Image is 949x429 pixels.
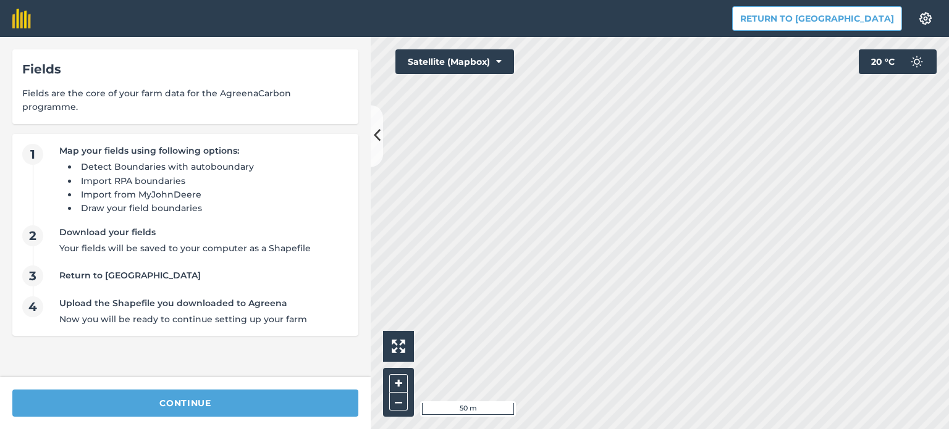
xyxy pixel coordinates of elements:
[59,312,342,326] div: Now you will be ready to continue setting up your farm
[392,339,405,353] img: Four arrows, one pointing top left, one top right, one bottom right and the last bottom left
[22,296,43,317] span: 4
[78,174,342,188] li: Import RPA boundaries
[59,225,342,239] div: Download your fields
[871,49,895,74] span: 20 ° C
[389,393,408,410] button: –
[12,9,31,28] img: fieldmargin Logo
[389,374,408,393] button: +
[859,49,937,74] button: 20 °C
[395,49,514,74] button: Satellite (Mapbox)
[22,59,348,79] div: Fields
[59,144,342,157] div: Map your fields using following options:
[732,6,902,31] button: Return to [GEOGRAPHIC_DATA]
[59,296,342,310] div: Upload the Shapefile you downloaded to Agreena
[78,201,342,215] li: Draw your field boundaries
[22,265,43,286] span: 3
[22,144,43,165] span: 1
[22,86,348,114] span: Fields are the core of your farm data for the AgreenaCarbon programme.
[12,389,358,417] button: continue
[78,160,342,173] li: Detect Boundaries with autoboundary
[78,188,342,201] li: Import from MyJohnDeere
[59,269,342,282] div: Return to [GEOGRAPHIC_DATA]
[22,225,43,246] span: 2
[59,241,342,255] div: Your fields will be saved to your computer as a Shapefile
[918,12,933,25] img: A cog icon
[905,49,929,74] img: svg+xml;base64,PD94bWwgdmVyc2lvbj0iMS4wIiBlbmNvZGluZz0idXRmLTgiPz4KPCEtLSBHZW5lcmF0b3I6IEFkb2JlIE...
